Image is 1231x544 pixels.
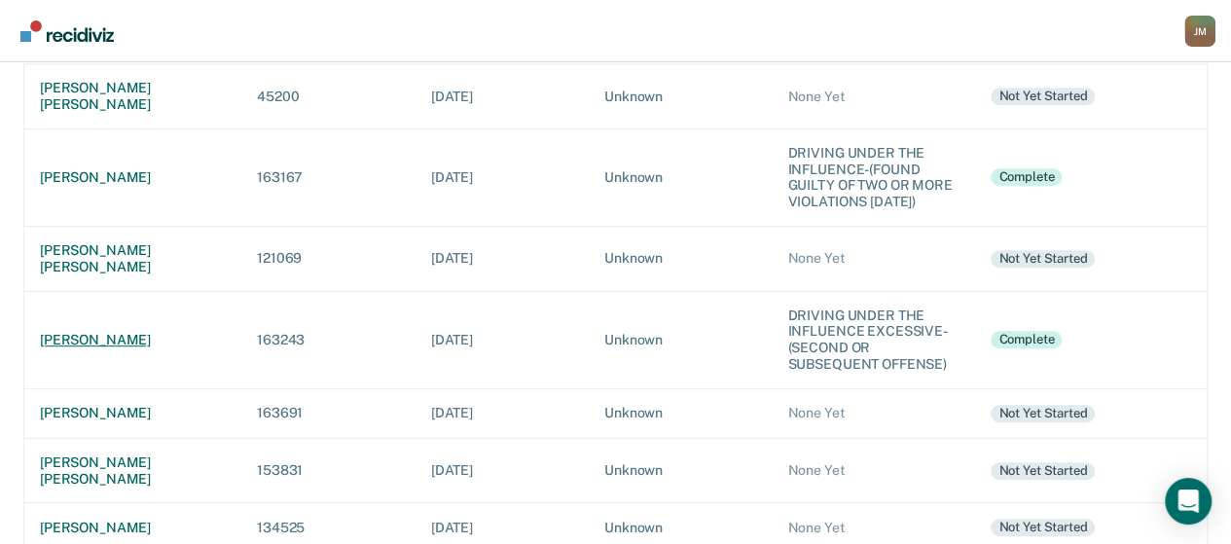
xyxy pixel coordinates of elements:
[787,405,959,421] div: None Yet
[787,308,959,373] div: DRIVING UNDER THE INFLUENCE EXCESSIVE-(SECOND OR SUBSEQUENT OFFENSE)
[416,226,589,291] td: [DATE]
[416,388,589,438] td: [DATE]
[787,145,959,210] div: DRIVING UNDER THE INFLUENCE-(FOUND GUILTY OF TWO OR MORE VIOLATIONS [DATE])
[40,454,226,488] div: [PERSON_NAME] [PERSON_NAME]
[991,168,1062,186] div: Complete
[416,64,589,129] td: [DATE]
[589,226,772,291] td: Unknown
[589,291,772,388] td: Unknown
[40,405,226,421] div: [PERSON_NAME]
[1184,16,1215,47] div: J M
[241,64,416,129] td: 45200
[40,169,226,186] div: [PERSON_NAME]
[787,89,959,105] div: None Yet
[787,462,959,479] div: None Yet
[40,80,226,113] div: [PERSON_NAME] [PERSON_NAME]
[241,438,416,503] td: 153831
[787,250,959,267] div: None Yet
[589,128,772,226] td: Unknown
[589,438,772,503] td: Unknown
[241,226,416,291] td: 121069
[416,128,589,226] td: [DATE]
[991,88,1095,105] div: Not yet started
[991,405,1095,422] div: Not yet started
[991,519,1095,536] div: Not yet started
[241,291,416,388] td: 163243
[20,20,114,42] img: Recidiviz
[40,242,226,275] div: [PERSON_NAME] [PERSON_NAME]
[991,462,1095,480] div: Not yet started
[1165,478,1212,525] div: Open Intercom Messenger
[40,332,226,348] div: [PERSON_NAME]
[1184,16,1215,47] button: Profile dropdown button
[991,250,1095,268] div: Not yet started
[589,64,772,129] td: Unknown
[416,291,589,388] td: [DATE]
[241,128,416,226] td: 163167
[40,520,226,536] div: [PERSON_NAME]
[589,388,772,438] td: Unknown
[787,520,959,536] div: None Yet
[241,388,416,438] td: 163691
[991,331,1062,348] div: Complete
[416,438,589,503] td: [DATE]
